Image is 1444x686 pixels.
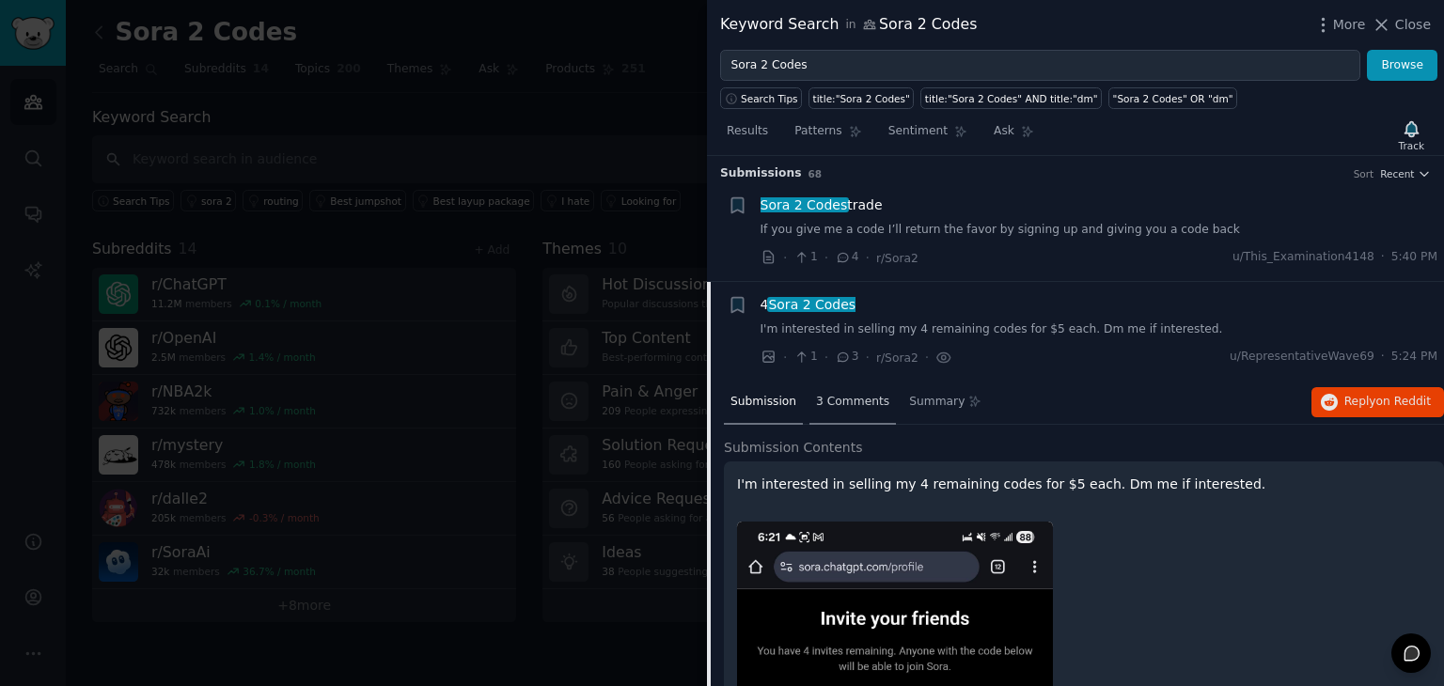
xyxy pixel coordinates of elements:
[994,123,1014,140] span: Ask
[888,123,948,140] span: Sentiment
[761,222,1438,239] a: If you give me a code I’ll return the favor by signing up and giving you a code back
[1313,15,1366,35] button: More
[909,394,965,411] span: Summary
[835,249,858,266] span: 4
[720,117,775,155] a: Results
[866,248,870,268] span: ·
[876,351,918,365] span: r/Sora2
[824,248,828,268] span: ·
[759,197,849,212] span: Sora 2 Codes
[720,13,977,37] div: Keyword Search Sora 2 Codes
[1399,139,1424,152] div: Track
[793,249,817,266] span: 1
[1372,15,1431,35] button: Close
[925,92,1098,105] div: title:"Sora 2 Codes" AND title:"dm"
[794,123,841,140] span: Patterns
[1113,92,1233,105] div: "Sora 2 Codes" OR "dm"
[1311,387,1444,417] button: Replyon Reddit
[1354,167,1374,180] div: Sort
[808,87,914,109] a: title:"Sora 2 Codes"
[1376,395,1431,408] span: on Reddit
[1391,249,1437,266] span: 5:40 PM
[1230,349,1374,366] span: u/RepresentativeWave69
[720,87,802,109] button: Search Tips
[876,252,918,265] span: r/Sora2
[845,17,855,34] span: in
[1344,394,1431,411] span: Reply
[816,394,889,411] span: 3 Comments
[1392,116,1431,155] button: Track
[987,117,1041,155] a: Ask
[737,475,1431,494] p: I'm interested in selling my 4 remaining codes for $5 each. Dm me if interested.
[793,349,817,366] span: 1
[835,349,858,366] span: 3
[1380,167,1431,180] button: Recent
[761,321,1438,338] a: I'm interested in selling my 4 remaining codes for $5 each. Dm me if interested.
[1108,87,1237,109] a: "Sora 2 Codes" OR "dm"
[741,92,798,105] span: Search Tips
[761,295,856,315] span: 4
[727,123,768,140] span: Results
[761,295,856,315] a: 4Sora 2 Codes
[1232,249,1374,266] span: u/This_Examination4148
[1391,349,1437,366] span: 5:24 PM
[761,195,883,215] span: trade
[788,117,868,155] a: Patterns
[1381,349,1385,366] span: ·
[925,348,929,367] span: ·
[920,87,1102,109] a: title:"Sora 2 Codes" AND title:"dm"
[824,348,828,367] span: ·
[1333,15,1366,35] span: More
[813,92,910,105] div: title:"Sora 2 Codes"
[808,168,823,179] span: 68
[720,50,1360,82] input: Try a keyword related to your business
[1380,167,1414,180] span: Recent
[866,348,870,367] span: ·
[783,248,787,268] span: ·
[1367,50,1437,82] button: Browse
[1395,15,1431,35] span: Close
[761,195,883,215] a: Sora 2 Codestrade
[730,394,796,411] span: Submission
[720,165,802,182] span: Submission s
[724,438,863,458] span: Submission Contents
[767,297,857,312] span: Sora 2 Codes
[783,348,787,367] span: ·
[1381,249,1385,266] span: ·
[882,117,974,155] a: Sentiment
